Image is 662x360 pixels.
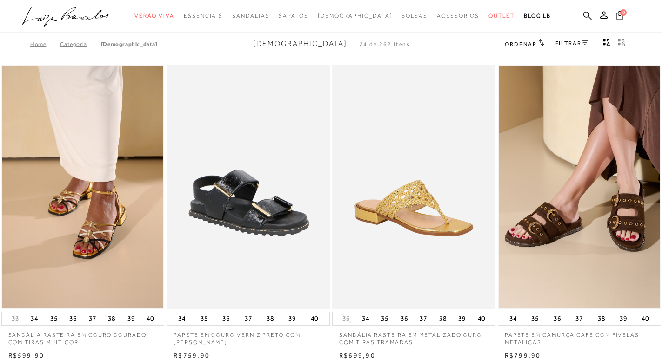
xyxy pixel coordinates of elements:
img: PAPETE EM COURO VERNIZ PRETO COM SOLADO TRATORADO [167,66,329,308]
span: R$699,90 [339,352,375,359]
button: 40 [475,312,488,325]
button: 33 [9,314,22,323]
span: Sapatos [279,13,308,19]
button: 34 [507,312,520,325]
a: categoryNavScreenReaderText [488,7,515,25]
img: SANDÁLIA RASTEIRA EM COURO DOURADO COM TIRAS MULTICOR [2,66,164,308]
a: SANDÁLIA RASTEIRA EM METALIZADO OURO COM TIRAS TRAMADAS SANDÁLIA RASTEIRA EM METALIZADO OURO COM ... [333,66,495,308]
button: 38 [436,312,449,325]
button: 36 [398,312,411,325]
button: 37 [573,312,586,325]
a: noSubCategoriesText [318,7,393,25]
a: Home [30,41,60,47]
button: 34 [175,312,188,325]
button: 36 [67,312,80,325]
button: 35 [528,312,542,325]
a: categoryNavScreenReaderText [279,7,308,25]
a: categoryNavScreenReaderText [134,7,174,25]
button: 40 [639,312,652,325]
button: 38 [105,312,118,325]
span: [DEMOGRAPHIC_DATA] [318,13,393,19]
button: 38 [595,312,608,325]
button: 38 [264,312,277,325]
a: SANDÁLIA RASTEIRA EM COURO DOURADO COM TIRAS MULTICOR [1,326,165,347]
button: Mostrar 4 produtos por linha [600,38,613,50]
span: 24 de 262 itens [360,41,411,47]
span: Sandálias [232,13,269,19]
button: 36 [220,312,233,325]
span: Outlet [488,13,515,19]
a: PAPETE EM COURO VERNIZ PRETO COM [PERSON_NAME] [167,326,330,347]
a: categoryNavScreenReaderText [232,7,269,25]
a: BLOG LB [524,7,551,25]
a: PAPETE EM CAMURÇA CAFÉ COM FIVELAS METÁLICAS PAPETE EM CAMURÇA CAFÉ COM FIVELAS METÁLICAS [499,66,660,308]
span: BLOG LB [524,13,551,19]
a: categoryNavScreenReaderText [401,7,428,25]
button: 39 [286,312,299,325]
span: R$799,90 [505,352,541,359]
button: 33 [340,314,353,323]
button: 39 [617,312,630,325]
button: 35 [47,312,60,325]
button: 37 [242,312,255,325]
a: categoryNavScreenReaderText [184,7,223,25]
button: 37 [417,312,430,325]
a: categoryNavScreenReaderText [437,7,479,25]
img: PAPETE EM CAMURÇA CAFÉ COM FIVELAS METÁLICAS [499,66,660,308]
span: R$759,90 [174,352,210,359]
button: 36 [551,312,564,325]
span: R$599,90 [8,352,45,359]
button: 39 [455,312,468,325]
button: 35 [378,312,391,325]
span: Bolsas [401,13,428,19]
span: 0 [620,9,627,16]
button: 40 [144,312,157,325]
button: 34 [28,312,41,325]
button: 37 [86,312,99,325]
span: Acessórios [437,13,479,19]
button: 35 [198,312,211,325]
a: SANDÁLIA RASTEIRA EM COURO DOURADO COM TIRAS MULTICOR SANDÁLIA RASTEIRA EM COURO DOURADO COM TIRA... [2,66,164,308]
a: PAPETE EM COURO VERNIZ PRETO COM SOLADO TRATORADO PAPETE EM COURO VERNIZ PRETO COM SOLADO TRATORADO [167,66,329,308]
button: 0 [613,10,626,23]
img: SANDÁLIA RASTEIRA EM METALIZADO OURO COM TIRAS TRAMADAS [333,66,495,308]
button: 39 [125,312,138,325]
a: SANDÁLIA RASTEIRA EM METALIZADO OURO COM TIRAS TRAMADAS [332,326,495,347]
button: 34 [359,312,372,325]
button: gridText6Desc [615,38,628,50]
a: [DEMOGRAPHIC_DATA] [101,41,158,47]
a: PAPETE EM CAMURÇA CAFÉ COM FIVELAS METÁLICAS [498,326,661,347]
a: FILTRAR [555,40,588,46]
span: Ordenar [505,41,536,47]
span: Verão Viva [134,13,174,19]
a: Categoria [60,41,100,47]
span: [DEMOGRAPHIC_DATA] [253,39,347,48]
span: Essenciais [184,13,223,19]
button: 40 [308,312,321,325]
